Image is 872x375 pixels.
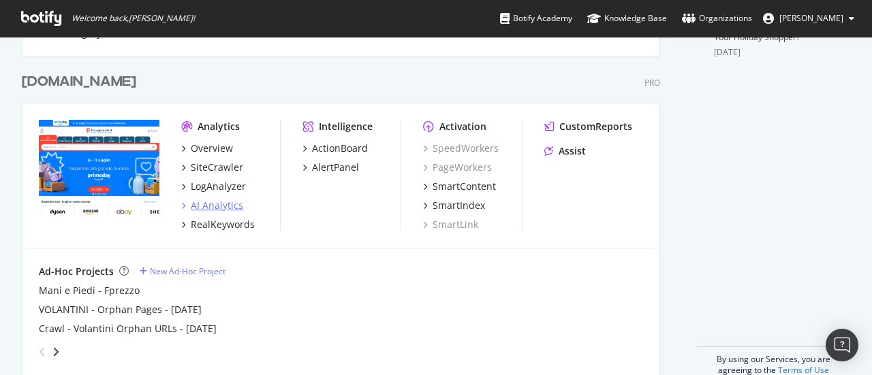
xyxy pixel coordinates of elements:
[826,329,858,361] div: Open Intercom Messenger
[181,180,246,193] a: LogAnalyzer
[500,12,572,25] div: Botify Academy
[181,218,255,231] a: RealKeywords
[423,161,492,174] a: PageWorkers
[544,144,586,158] a: Assist
[22,72,136,92] div: [DOMAIN_NAME]
[559,144,586,158] div: Assist
[191,199,243,212] div: AI Analytics
[423,142,499,155] a: SpeedWorkers
[39,303,202,316] a: VOLANTINI - Orphan Pages - [DATE]
[312,161,359,174] div: AlertPanel
[150,265,225,277] div: New Ad-Hoc Project
[312,142,368,155] div: ActionBoard
[544,120,632,133] a: CustomReports
[181,161,243,174] a: SiteCrawler
[423,180,496,193] a: SmartContent
[191,142,233,155] div: Overview
[39,284,140,297] a: Mani e Piedi - Fprezzo
[181,142,233,155] a: Overview
[39,265,114,278] div: Ad-Hoc Projects
[22,72,142,92] a: [DOMAIN_NAME]
[191,218,255,231] div: RealKeywords
[72,13,195,24] span: Welcome back, [PERSON_NAME] !
[140,265,225,277] a: New Ad-Hoc Project
[752,7,865,29] button: [PERSON_NAME]
[714,46,850,59] div: [DATE]
[319,120,373,133] div: Intelligence
[433,180,496,193] div: SmartContent
[181,199,243,212] a: AI Analytics
[439,120,486,133] div: Activation
[39,120,159,216] img: trovaprezzi.it
[779,12,843,24] span: Andrea Lodroni
[33,341,51,363] div: angle-left
[302,161,359,174] a: AlertPanel
[644,77,660,88] div: Pro
[423,199,485,212] a: SmartIndex
[51,345,61,359] div: angle-right
[682,12,752,25] div: Organizations
[191,180,246,193] div: LogAnalyzer
[39,322,217,336] a: Crawl - Volantini Orphan URLs - [DATE]
[559,120,632,133] div: CustomReports
[302,142,368,155] a: ActionBoard
[198,120,240,133] div: Analytics
[191,161,243,174] div: SiteCrawler
[433,199,485,212] div: SmartIndex
[423,218,478,231] a: SmartLink
[587,12,667,25] div: Knowledge Base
